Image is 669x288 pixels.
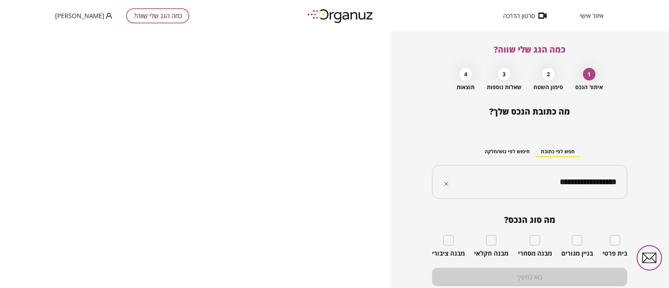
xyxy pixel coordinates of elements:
[459,68,472,80] div: 4
[602,250,627,257] span: בית פרטי
[542,68,555,80] div: 2
[493,12,557,19] button: סרטון הדרכה
[535,147,580,157] button: חפש לפי כתובת
[432,250,465,257] span: מבנה ציבורי
[441,179,451,189] button: Clear
[561,250,593,257] span: בניין מגורים
[474,250,508,257] span: מבנה חקלאי
[456,84,475,91] span: תוצאות
[479,147,535,157] button: חיפוש לפי גוש/חלקה
[518,250,552,257] span: מבנה מסחרי
[569,12,614,19] button: איזור אישי
[432,215,627,225] span: מה סוג הנכס?
[55,11,112,20] button: [PERSON_NAME]
[503,12,535,19] span: סרטון הדרכה
[580,12,603,19] span: איזור אישי
[575,84,603,91] span: איתור הנכס
[487,84,522,91] span: שאלות נוספות
[533,84,563,91] span: סימון השטח
[55,12,104,19] span: [PERSON_NAME]
[498,68,510,80] div: 3
[494,44,566,55] span: כמה הגג שלי שווה?
[302,6,379,25] img: logo
[126,8,189,23] button: כמה הגג שלי שווה?
[489,106,570,117] span: מה כתובת הנכס שלך?
[583,68,595,80] div: 1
